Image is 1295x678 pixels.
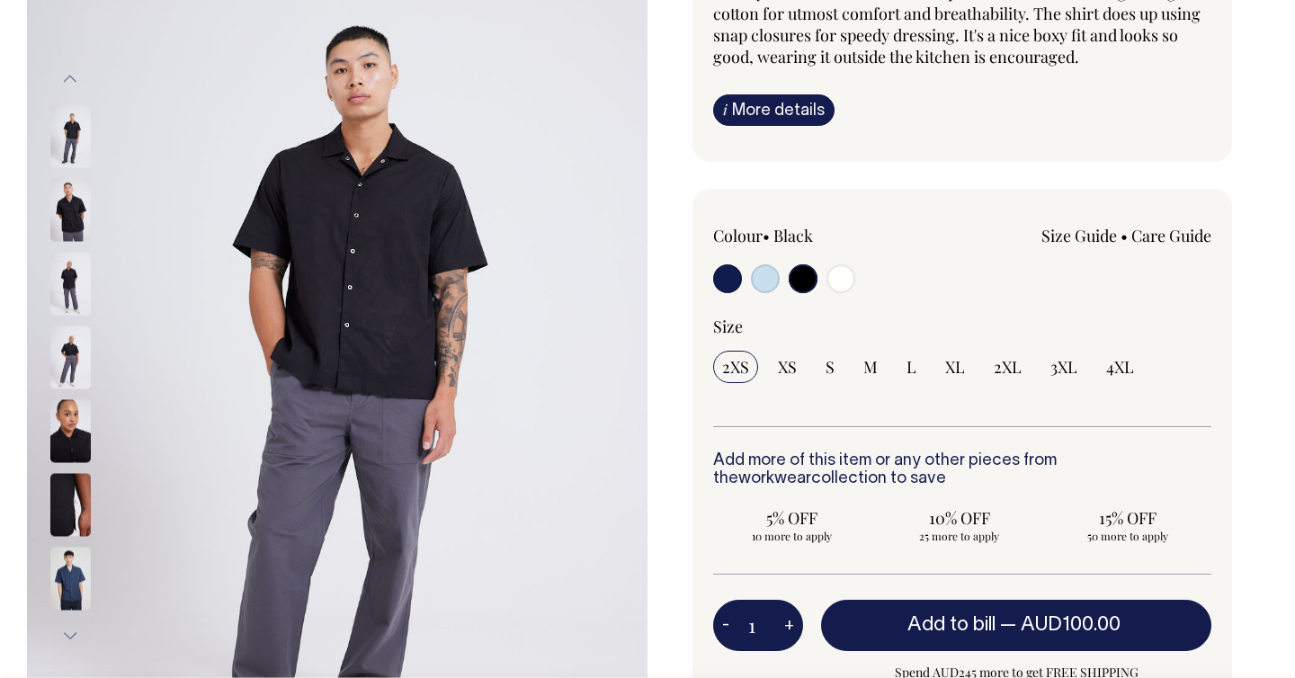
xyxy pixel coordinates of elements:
[1041,351,1086,383] input: 3XL
[50,326,91,389] img: black
[769,351,806,383] input: XS
[1131,225,1211,246] a: Care Guide
[881,502,1039,549] input: 10% OFF 25 more to apply
[57,59,84,100] button: Previous
[985,351,1031,383] input: 2XL
[713,225,913,246] div: Colour
[1121,225,1128,246] span: •
[50,548,91,611] img: dark-navy
[50,400,91,463] img: black
[713,452,1211,488] h6: Add more of this item or any other pieces from the collection to save
[1049,502,1206,549] input: 15% OFF 50 more to apply
[713,316,1211,337] div: Size
[854,351,887,383] input: M
[907,616,996,634] span: Add to bill
[826,356,835,378] span: S
[713,94,835,126] a: iMore details
[723,100,728,119] span: i
[713,608,738,644] button: -
[1000,616,1125,634] span: —
[50,179,91,242] img: black
[1058,529,1197,543] span: 50 more to apply
[1050,356,1077,378] span: 3XL
[50,474,91,537] img: black
[773,225,813,246] label: Black
[763,225,770,246] span: •
[738,471,811,486] a: workwear
[50,105,91,168] img: black
[906,356,916,378] span: L
[994,356,1022,378] span: 2XL
[1058,507,1197,529] span: 15% OFF
[57,616,84,656] button: Next
[50,253,91,316] img: black
[722,507,862,529] span: 5% OFF
[722,529,862,543] span: 10 more to apply
[1097,351,1143,383] input: 4XL
[863,356,878,378] span: M
[713,351,758,383] input: 2XS
[713,502,871,549] input: 5% OFF 10 more to apply
[817,351,844,383] input: S
[722,356,749,378] span: 2XS
[1021,616,1121,634] span: AUD100.00
[1041,225,1117,246] a: Size Guide
[821,600,1211,650] button: Add to bill —AUD100.00
[898,351,925,383] input: L
[775,608,803,644] button: +
[945,356,965,378] span: XL
[890,529,1030,543] span: 25 more to apply
[936,351,974,383] input: XL
[778,356,797,378] span: XS
[890,507,1030,529] span: 10% OFF
[1106,356,1134,378] span: 4XL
